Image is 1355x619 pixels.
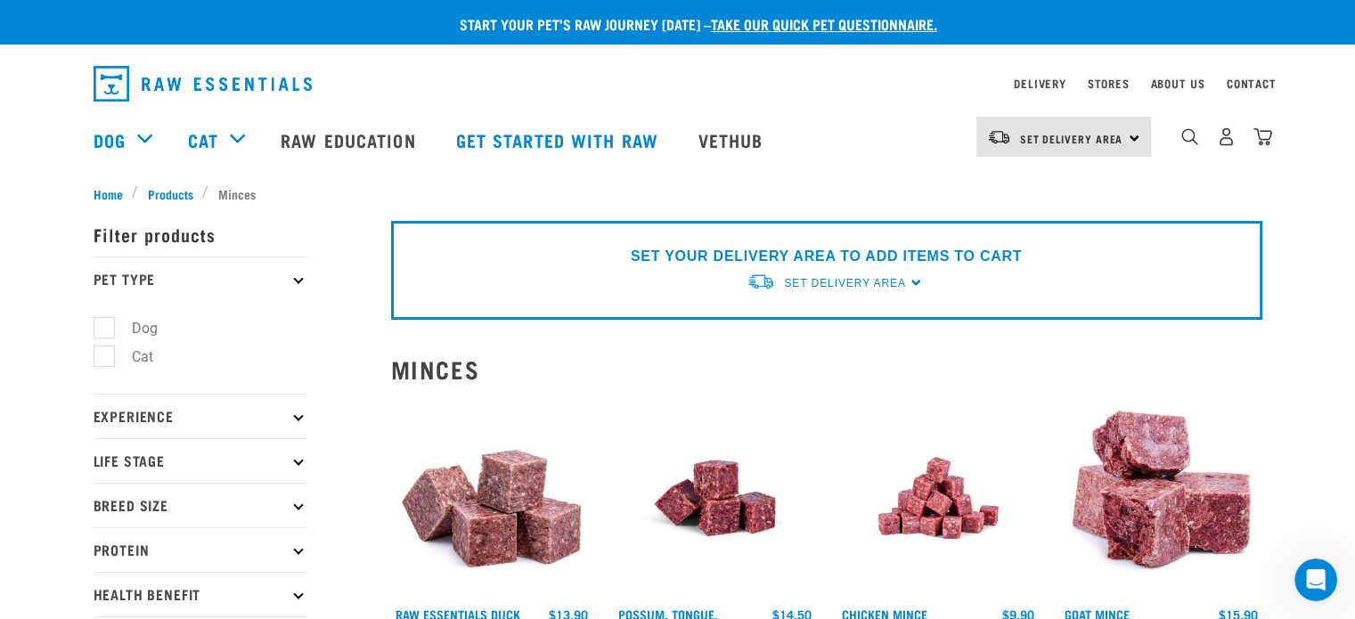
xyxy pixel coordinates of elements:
[631,246,1022,267] p: SET YOUR DELIVERY AREA TO ADD ITEMS TO CART
[1065,611,1130,617] a: Goat Mince
[94,572,307,616] p: Health Benefit
[1088,80,1130,86] a: Stores
[94,438,307,483] p: Life Stage
[837,397,1040,599] img: Chicken M Ince 1613
[188,126,218,153] a: Cat
[1150,80,1204,86] a: About Us
[79,59,1277,109] nav: dropdown navigation
[94,483,307,527] p: Breed Size
[681,104,786,175] a: Vethub
[747,273,775,291] img: van-moving.png
[987,129,1011,145] img: van-moving.png
[1294,558,1337,601] iframe: Intercom live chat
[94,126,126,153] a: Dog
[263,104,437,175] a: Raw Education
[842,611,927,617] a: Chicken Mince
[94,184,133,203] a: Home
[1227,80,1277,86] a: Contact
[94,66,312,102] img: Raw Essentials Logo
[391,397,593,599] img: ?1041 RE Lamb Mix 01
[94,394,307,438] p: Experience
[94,257,307,301] p: Pet Type
[1020,135,1123,142] span: Set Delivery Area
[103,317,165,339] label: Dog
[438,104,681,175] a: Get started with Raw
[1060,397,1262,599] img: 1077 Wild Goat Mince 01
[94,527,307,572] p: Protein
[94,184,1262,203] nav: breadcrumbs
[103,346,160,368] label: Cat
[1181,128,1198,145] img: home-icon-1@2x.png
[94,212,307,257] p: Filter products
[1014,80,1065,86] a: Delivery
[1253,127,1272,146] img: home-icon@2x.png
[94,184,123,203] span: Home
[711,20,937,28] a: take our quick pet questionnaire.
[1217,127,1236,146] img: user.png
[148,184,193,203] span: Products
[138,184,202,203] a: Products
[614,397,816,599] img: Possum Tongue Heart Kidney 1682
[784,277,905,289] span: Set Delivery Area
[391,355,1262,383] h2: Minces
